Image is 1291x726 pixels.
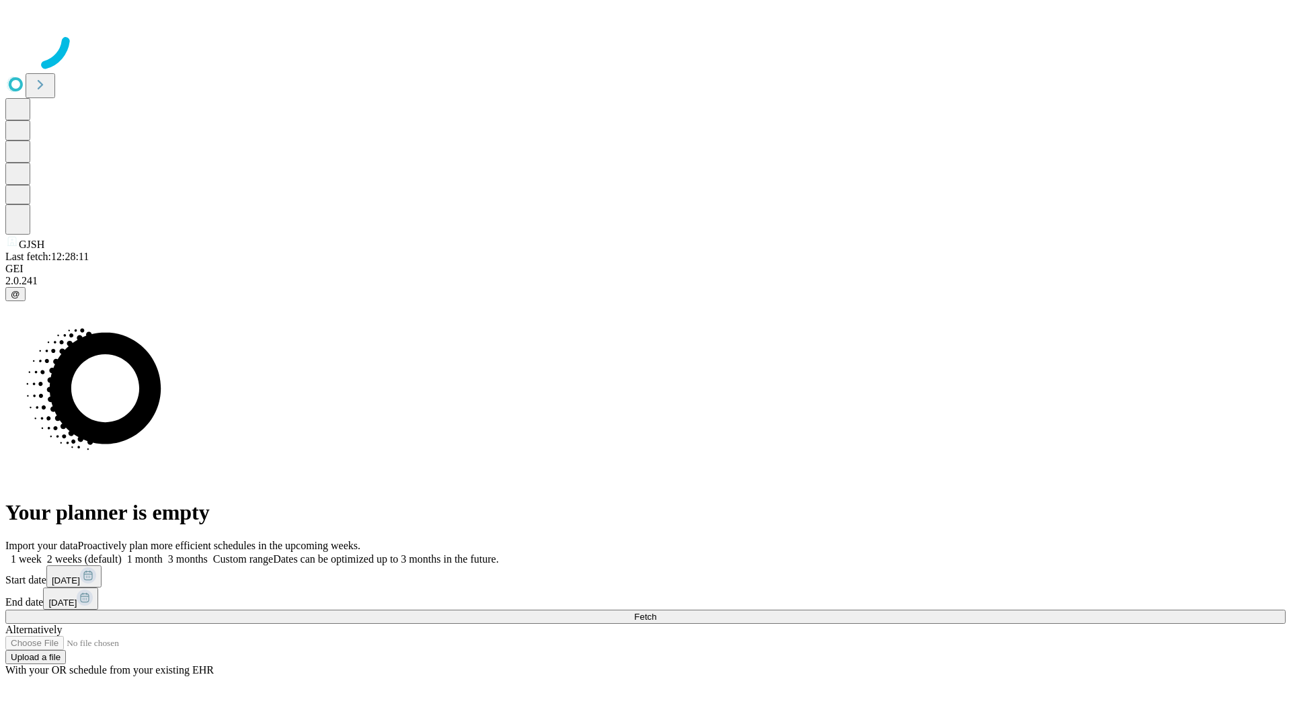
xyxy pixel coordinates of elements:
[5,275,1286,287] div: 2.0.241
[19,239,44,250] span: GJSH
[5,540,78,551] span: Import your data
[5,588,1286,610] div: End date
[127,553,163,565] span: 1 month
[634,612,656,622] span: Fetch
[5,610,1286,624] button: Fetch
[52,575,80,586] span: [DATE]
[5,263,1286,275] div: GEI
[5,650,66,664] button: Upload a file
[11,289,20,299] span: @
[5,287,26,301] button: @
[48,598,77,608] span: [DATE]
[5,251,89,262] span: Last fetch: 12:28:11
[5,624,62,635] span: Alternatively
[5,500,1286,525] h1: Your planner is empty
[273,553,498,565] span: Dates can be optimized up to 3 months in the future.
[168,553,208,565] span: 3 months
[46,565,102,588] button: [DATE]
[5,565,1286,588] div: Start date
[78,540,360,551] span: Proactively plan more efficient schedules in the upcoming weeks.
[43,588,98,610] button: [DATE]
[47,553,122,565] span: 2 weeks (default)
[5,664,214,676] span: With your OR schedule from your existing EHR
[11,553,42,565] span: 1 week
[213,553,273,565] span: Custom range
